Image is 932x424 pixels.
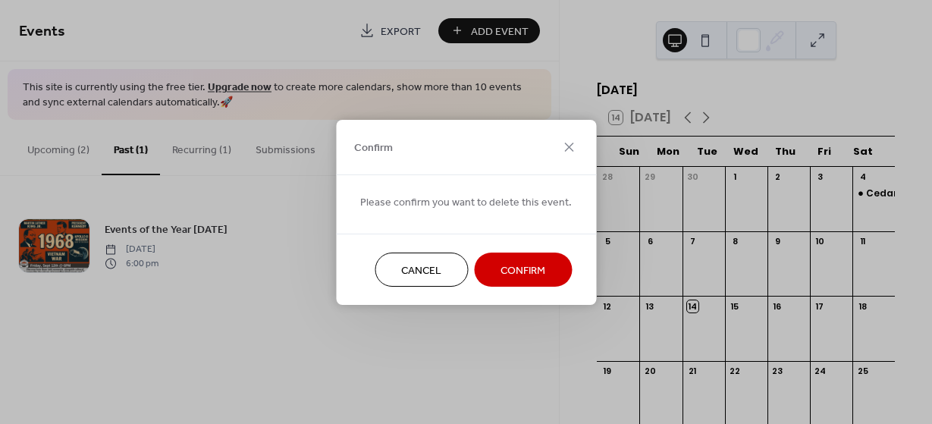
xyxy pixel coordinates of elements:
span: Confirm [354,140,393,156]
span: Confirm [501,262,545,278]
span: Cancel [401,262,441,278]
button: Confirm [474,253,572,287]
button: Cancel [375,253,468,287]
span: Please confirm you want to delete this event. [360,194,572,210]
